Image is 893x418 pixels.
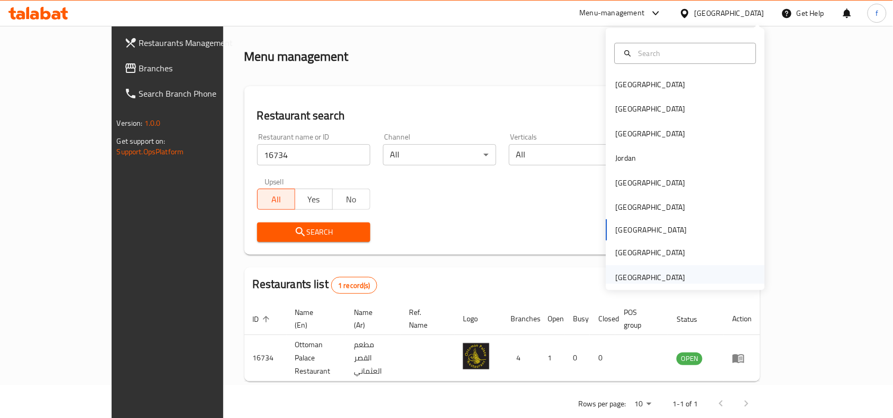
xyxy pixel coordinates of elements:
td: 0 [564,335,590,382]
td: 1 [539,335,564,382]
th: Branches [502,303,539,335]
button: Search [257,222,370,242]
span: Restaurants Management [139,36,252,49]
th: Closed [590,303,615,335]
span: Name (Ar) [354,306,388,331]
th: Open [539,303,564,335]
span: f [876,7,878,19]
p: Rows per page: [578,397,626,411]
label: Upsell [265,178,284,185]
h2: Restaurants list [253,276,377,294]
span: Ref. Name [409,306,442,331]
span: No [337,192,366,207]
td: Ottoman Palace Restaurant [287,335,345,382]
th: Logo [454,303,502,335]
p: 1-1 of 1 [672,397,698,411]
div: [GEOGRAPHIC_DATA] [616,247,686,258]
div: Menu-management [580,7,645,20]
span: Yes [299,192,329,207]
span: Menu management [290,14,361,27]
td: 16734 [244,335,287,382]
th: Busy [564,303,590,335]
div: [GEOGRAPHIC_DATA] [695,7,764,19]
span: Branches [139,62,252,75]
a: Restaurants Management [116,30,261,55]
div: All [383,144,496,165]
div: [GEOGRAPHIC_DATA] [616,177,686,189]
img: Ottoman Palace Restaurant [463,343,489,369]
div: Menu [732,352,752,365]
a: Home [244,14,278,27]
div: [GEOGRAPHIC_DATA] [616,103,686,115]
span: Name (En) [295,306,333,331]
span: Status [677,313,711,326]
td: 0 [590,335,615,382]
span: Version: [117,116,143,130]
table: enhanced table [244,303,761,382]
span: Search [266,226,362,239]
span: OPEN [677,352,703,365]
div: Jordan [616,152,636,164]
button: No [332,189,370,210]
td: 4 [502,335,539,382]
h2: Menu management [244,48,349,65]
span: POS group [624,306,655,331]
div: [GEOGRAPHIC_DATA] [616,272,686,283]
div: Total records count [331,277,377,294]
span: All [262,192,291,207]
div: Rows per page: [630,396,655,412]
span: 1.0.0 [144,116,161,130]
input: Search for restaurant name or ID.. [257,144,370,165]
a: Support.OpsPlatform [117,145,184,159]
button: All [257,189,295,210]
li: / [283,14,286,27]
button: Yes [295,189,333,210]
span: ID [253,313,273,326]
span: 1 record(s) [332,281,377,291]
span: Search Branch Phone [139,87,252,100]
div: [GEOGRAPHIC_DATA] [616,128,686,140]
td: مطعم القصر العثماني [345,335,400,382]
h2: Restaurant search [257,108,748,124]
input: Search [634,48,750,59]
div: [GEOGRAPHIC_DATA] [616,79,686,90]
div: All [509,144,622,165]
span: Get support on: [117,134,166,148]
a: Branches [116,55,261,81]
div: [GEOGRAPHIC_DATA] [616,201,686,213]
th: Action [724,303,760,335]
a: Search Branch Phone [116,81,261,106]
